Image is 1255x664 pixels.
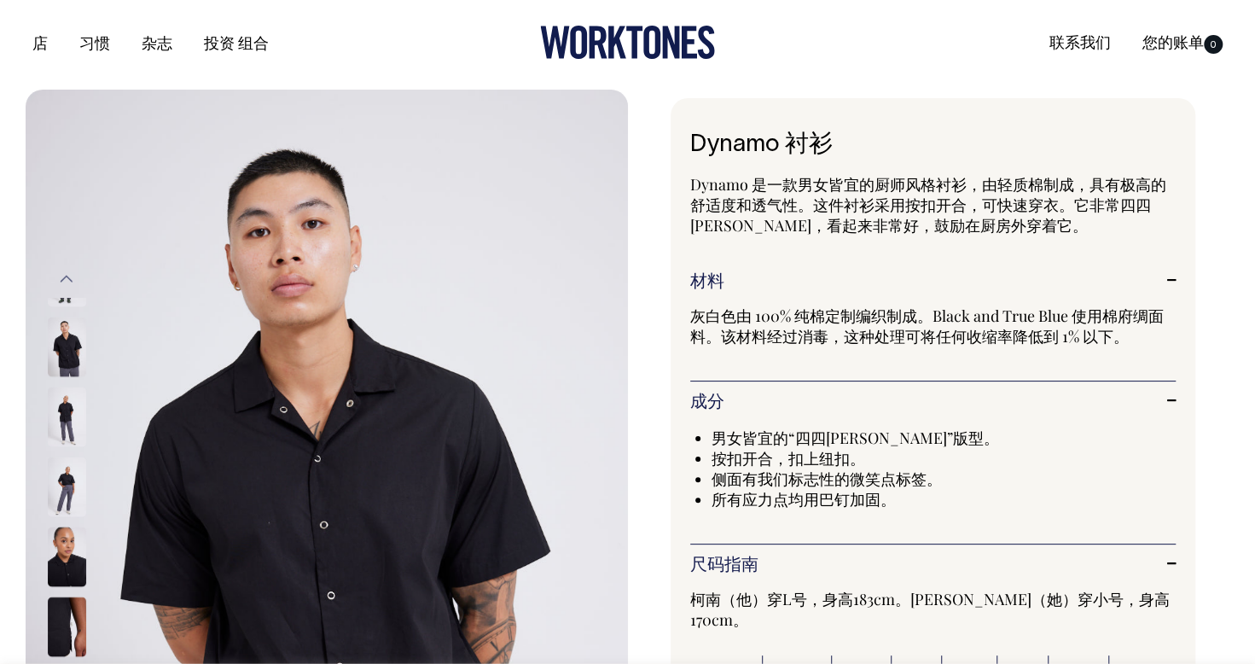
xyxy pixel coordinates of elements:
[690,174,1166,236] span: Dynamo 是一款男女皆宜的厨师风格衬衫，由轻质棉制成，具有极高的舒适度和透气性。这件衬衫采用按扣开合，可快速穿衣。它非常四四[PERSON_NAME]，看起来非常好，鼓励在厨房外穿着它。
[26,31,55,59] a: 店
[135,31,179,59] a: 杂志
[712,489,896,510] span: 所有应力点均用巴钉加固。
[712,448,865,469] span: 按扣开合，扣上纽扣。
[690,306,1164,347] span: 灰白色由 100% 纯棉定制编织制成。Black and True Blue 使用棉府绸面料。该材料经过消毒，这种处理可将任何收缩率降低到 1% 以下。
[690,553,1177,574] a: 尺码指南
[690,390,1177,411] a: 成分
[690,270,1177,290] a: 材料
[1204,35,1223,54] span: 0
[48,527,86,587] img: 黑
[1142,37,1204,51] font: 您的账单
[690,132,1177,159] h1: Dynamo 衬衫
[48,597,86,657] img: 黑
[48,387,86,447] img: 黑
[690,589,1170,630] span: 柯南（他）穿L号，身高183cm。[PERSON_NAME]（她）穿小号，身高170cm。
[712,428,999,448] span: 男女皆宜的“四四[PERSON_NAME]”版型。
[712,469,942,489] span: 侧面有我们标志性的微笑点标签。
[73,31,117,59] a: 习惯
[54,260,79,299] button: 以前
[48,317,86,377] img: 黑
[48,457,86,517] img: 黑
[1043,30,1118,58] a: 联系我们
[1136,30,1229,58] a: 您的账单0
[197,31,276,59] a: 投资 组合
